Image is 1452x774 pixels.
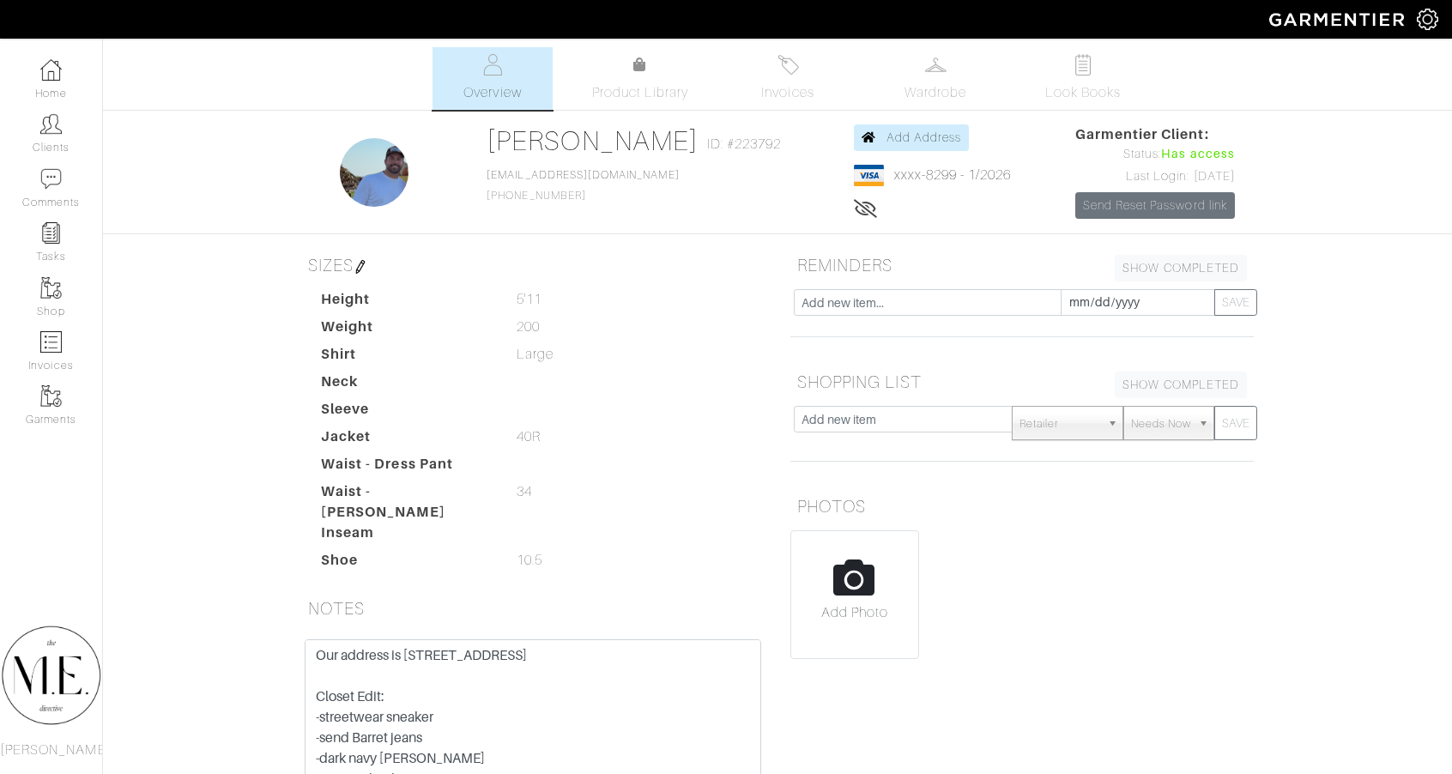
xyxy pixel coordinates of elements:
a: [PERSON_NAME] [487,125,699,156]
h5: SHOPPING LIST [790,365,1254,399]
a: Invoices [728,47,848,110]
span: 5'11 [517,289,541,310]
span: Overview [463,82,521,103]
img: comment-icon-a0a6a9ef722e966f86d9cbdc48e553b5cf19dbc54f86b18d962a5391bc8f6eb6.png [40,168,62,190]
a: Send Reset Password link [1075,192,1235,219]
a: SHOW COMPLETED [1115,255,1247,281]
span: Garmentier Client: [1075,124,1235,145]
img: todo-9ac3debb85659649dc8f770b8b6100bb5dab4b48dedcbae339e5042a72dfd3cc.svg [1073,54,1094,76]
img: garments-icon-b7da505a4dc4fd61783c78ac3ca0ef83fa9d6f193b1c9dc38574b1d14d53ca28.png [40,385,62,407]
span: Look Books [1045,82,1122,103]
span: [PHONE_NUMBER] [487,169,679,202]
dt: Waist - Dress Pant [308,454,504,481]
span: Has access [1161,145,1235,164]
a: Product Library [580,55,700,103]
a: [EMAIL_ADDRESS][DOMAIN_NAME] [487,169,679,181]
dt: Waist - [PERSON_NAME] [308,481,504,523]
dt: Shirt [308,344,504,372]
div: Status: [1075,145,1235,164]
img: clients-icon-6bae9207a08558b7cb47a8932f037763ab4055f8c8b6bfacd5dc20c3e0201464.png [40,113,62,135]
input: Add new item [794,406,1013,432]
a: xxxx-8299 - 1/2026 [894,167,1012,183]
span: Needs Now [1131,407,1191,441]
dt: Shoe [308,550,504,577]
dt: Jacket [308,426,504,454]
span: Add Address [886,130,962,144]
span: Retailer [1019,407,1100,441]
dt: Sleeve [308,399,504,426]
img: reminder-icon-8004d30b9f0a5d33ae49ab947aed9ed385cf756f9e5892f1edd6e32f2345188e.png [40,222,62,244]
img: garments-icon-b7da505a4dc4fd61783c78ac3ca0ef83fa9d6f193b1c9dc38574b1d14d53ca28.png [40,277,62,299]
dt: Weight [308,317,504,344]
div: Last Login: [DATE] [1075,167,1235,186]
span: Product Library [592,82,689,103]
a: Wardrobe [875,47,995,110]
dt: Inseam [308,523,504,550]
a: Overview [433,47,553,110]
span: 40R [517,426,541,447]
span: 200 [517,317,540,337]
dt: Height [308,289,504,317]
h5: PHOTOS [790,489,1254,523]
span: Invoices [761,82,814,103]
img: wardrobe-487a4870c1b7c33e795ec22d11cfc2ed9d08956e64fb3008fe2437562e282088.svg [925,54,947,76]
img: dashboard-icon-dbcd8f5a0b271acd01030246c82b418ddd0df26cd7fceb0bd07c9910d44c42f6.png [40,59,62,81]
h5: NOTES [301,591,765,626]
span: 10.5 [517,550,542,571]
span: ID: #223792 [707,134,782,154]
h5: SIZES [301,248,765,282]
input: Add new item... [794,289,1062,316]
a: Add Address [854,124,970,151]
a: SHOW COMPLETED [1115,372,1247,398]
button: SAVE [1214,289,1257,316]
span: Large [517,344,554,365]
span: Wardrobe [904,82,966,103]
img: visa-934b35602734be37eb7d5d7e5dbcd2044c359bf20a24dc3361ca3fa54326a8a7.png [854,165,884,186]
dt: Neck [308,372,504,399]
img: garmentier-logo-header-white-b43fb05a5012e4ada735d5af1a66efaba907eab6374d6393d1fbf88cb4ef424d.png [1261,4,1417,34]
h5: REMINDERS [790,248,1254,282]
img: orders-27d20c2124de7fd6de4e0e44c1d41de31381a507db9b33961299e4e07d508b8c.svg [777,54,799,76]
img: pen-cf24a1663064a2ec1b9c1bd2387e9de7a2fa800b781884d57f21acf72779bad2.png [354,260,367,274]
img: orders-icon-0abe47150d42831381b5fb84f609e132dff9fe21cb692f30cb5eec754e2cba89.png [40,331,62,353]
button: SAVE [1214,406,1257,440]
span: 34 [517,481,532,502]
img: basicinfo-40fd8af6dae0f16599ec9e87c0ef1c0a1fdea2edbe929e3d69a839185d80c458.svg [482,54,504,76]
a: Look Books [1023,47,1143,110]
img: gear-icon-white-bd11855cb880d31180b6d7d6211b90ccbf57a29d726f0c71d8c61bd08dd39cc2.png [1417,9,1438,30]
